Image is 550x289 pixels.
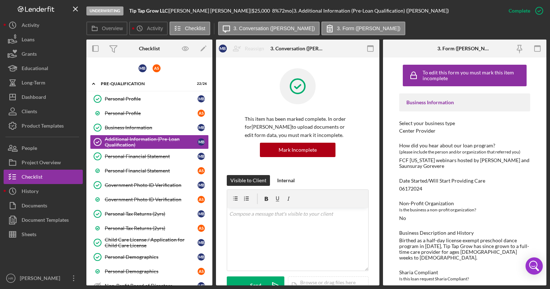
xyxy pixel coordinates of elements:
div: M B [198,253,205,261]
div: Activity [22,18,39,34]
button: Long-Term [4,75,83,90]
div: To edit this form you must mark this item incomplete [423,70,524,81]
a: Personal DemographicsAS [90,264,209,279]
button: Visible to Client [227,175,270,186]
a: Loans [4,32,83,47]
div: Center Provider [399,128,436,134]
div: Select your business type [399,120,530,126]
a: Grants [4,47,83,61]
div: Open Intercom Messenger [526,257,543,275]
button: People [4,141,83,155]
div: Non-Profit Board of Directors [105,283,198,289]
div: M B [139,64,146,72]
button: Sheets [4,227,83,242]
div: A S [198,225,205,232]
div: M B [198,210,205,217]
button: Activity [4,18,83,32]
label: Checklist [185,26,206,31]
div: M B [198,239,205,246]
div: M B [198,95,205,102]
button: Dashboard [4,90,83,104]
div: | [129,8,169,14]
div: Underwriting [86,6,123,15]
div: Internal [277,175,295,186]
div: Reassign [245,41,264,56]
button: Overview [86,22,127,35]
div: Checklist [139,46,160,51]
button: Product Templates [4,119,83,133]
div: Government Photo ID Verification [105,197,198,202]
button: MBReassign [215,41,271,56]
button: Educational [4,61,83,75]
a: Personal Tax Returns (2yrs)MB [90,207,209,221]
p: This item has been marked complete. In order for [PERSON_NAME] to upload documents or edit form d... [245,115,351,139]
div: Personal Financial Statement [105,153,198,159]
a: Business InformationMB [90,120,209,135]
div: Project Overview [22,155,61,171]
div: Personal Profile [105,110,198,116]
a: Personal Tax Returns (2yrs)AS [90,221,209,235]
div: FCF [US_STATE] webinars hosted by [PERSON_NAME] and Saunsuray Gorevere [399,157,530,169]
div: | 3. Additional Information (Pre-Loan Qualification) ([PERSON_NAME]) [292,8,449,14]
a: Child Care License / Application for Child Care LicenseMB [90,235,209,250]
a: Government Photo ID VerificationAS [90,192,209,207]
div: Loans [22,32,35,49]
a: Checklist [4,170,83,184]
a: Personal Financial StatementMB [90,149,209,164]
button: History [4,184,83,198]
button: Activity [129,22,167,35]
div: Personal Profile [105,96,198,102]
div: Dashboard [22,90,46,106]
div: 72 mo [279,8,292,14]
div: Birthed as a half-day license exempt preschool dance program in [DATE], Tip Tap Grow has since gr... [399,238,530,261]
div: Pre-Qualification [101,82,189,86]
div: Documents [22,198,47,215]
div: Personal Tax Returns (2yrs) [105,211,198,217]
div: Long-Term [22,75,45,92]
button: 3. Form ([PERSON_NAME]) [321,22,405,35]
div: A S [198,196,205,203]
div: M B [198,124,205,131]
button: Checklist [170,22,210,35]
a: Government Photo ID VerificationMB [90,178,209,192]
div: Is the business a non-profit organization? [399,206,530,214]
div: Additional Information (Pre-Loan Qualification) [105,136,198,148]
b: Tip Tap Grow LLC [129,8,168,14]
div: M B [198,138,205,146]
a: Personal ProfileAS [90,106,209,120]
button: Project Overview [4,155,83,170]
div: Clients [22,104,37,120]
div: 8 % [272,8,279,14]
div: Educational [22,61,48,77]
div: Non-Profit Organization [399,201,530,206]
div: Child Care License / Application for Child Care License [105,237,198,248]
a: Additional Information (Pre-Loan Qualification)MB [90,135,209,149]
span: $25,000 [252,8,270,14]
a: Personal DemographicsMB [90,250,209,264]
div: 3. Form ([PERSON_NAME]) [437,46,492,51]
button: Clients [4,104,83,119]
div: Sheets [22,227,36,243]
div: 06172024 [399,186,422,192]
div: Business Information [105,125,198,130]
button: 3. Conversation ([PERSON_NAME]) [218,22,320,35]
button: Document Templates [4,213,83,227]
div: Mark Incomplete [279,143,317,157]
a: Personal Financial StatementAS [90,164,209,178]
button: Mark Incomplete [260,143,335,157]
div: Checklist [22,170,42,186]
a: Personal ProfileMB [90,92,209,106]
div: M B [198,153,205,160]
text: HR [8,276,13,280]
button: Documents [4,198,83,213]
div: History [22,184,39,200]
